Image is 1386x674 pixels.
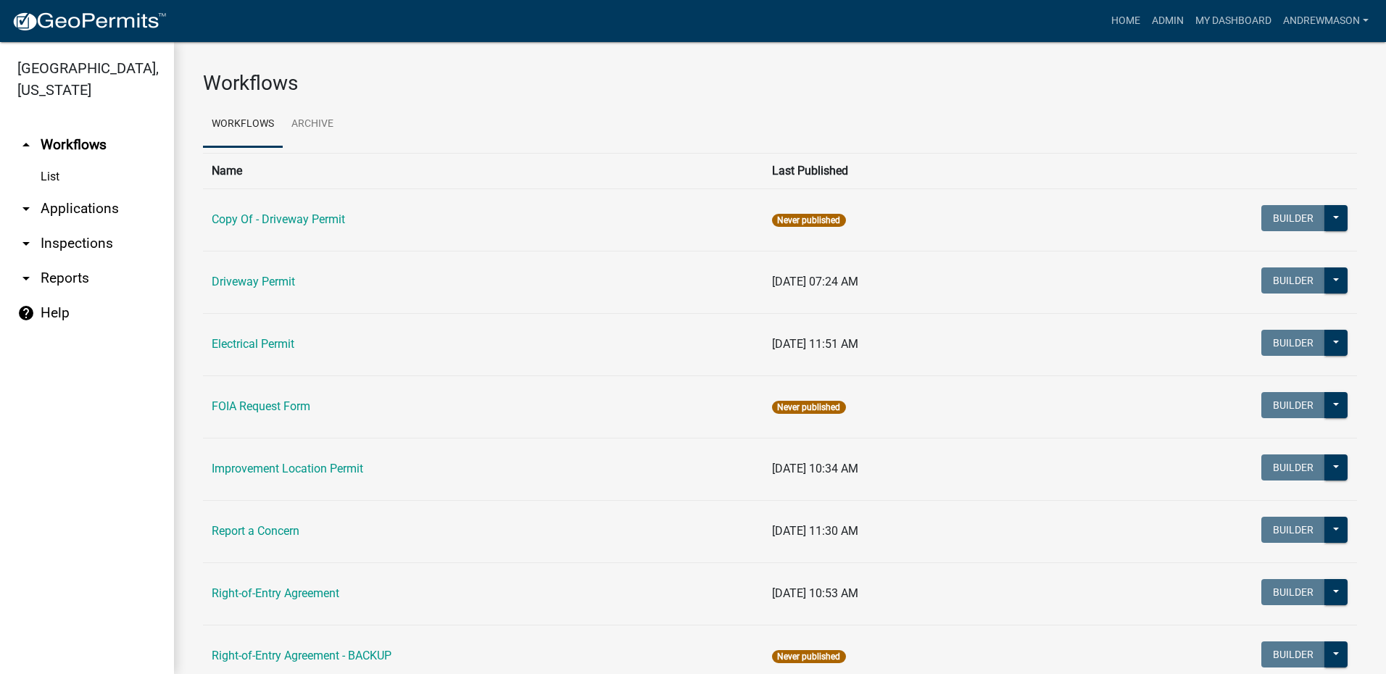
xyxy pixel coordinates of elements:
i: arrow_drop_up [17,136,35,154]
button: Builder [1261,205,1325,231]
i: arrow_drop_down [17,235,35,252]
i: arrow_drop_down [17,200,35,217]
a: AndrewMason [1277,7,1374,35]
a: Right-of-Entry Agreement [212,586,339,600]
button: Builder [1261,641,1325,667]
span: [DATE] 07:24 AM [772,275,858,288]
span: Never published [772,650,845,663]
span: Never published [772,214,845,227]
a: Home [1105,7,1146,35]
span: [DATE] 11:30 AM [772,524,858,538]
a: FOIA Request Form [212,399,310,413]
h3: Workflows [203,71,1357,96]
button: Builder [1261,392,1325,418]
i: help [17,304,35,322]
a: Report a Concern [212,524,299,538]
button: Builder [1261,517,1325,543]
a: Copy Of - Driveway Permit [212,212,345,226]
span: [DATE] 11:51 AM [772,337,858,351]
a: Electrical Permit [212,337,294,351]
a: Improvement Location Permit [212,462,363,475]
span: [DATE] 10:34 AM [772,462,858,475]
button: Builder [1261,330,1325,356]
a: Driveway Permit [212,275,295,288]
a: Admin [1146,7,1190,35]
button: Builder [1261,454,1325,480]
a: Workflows [203,101,283,148]
button: Builder [1261,579,1325,605]
button: Builder [1261,267,1325,294]
a: Archive [283,101,342,148]
th: Last Published [763,153,1058,188]
th: Name [203,153,763,188]
i: arrow_drop_down [17,270,35,287]
span: Never published [772,401,845,414]
a: Right-of-Entry Agreement - BACKUP [212,649,391,662]
a: My Dashboard [1190,7,1277,35]
span: [DATE] 10:53 AM [772,586,858,600]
